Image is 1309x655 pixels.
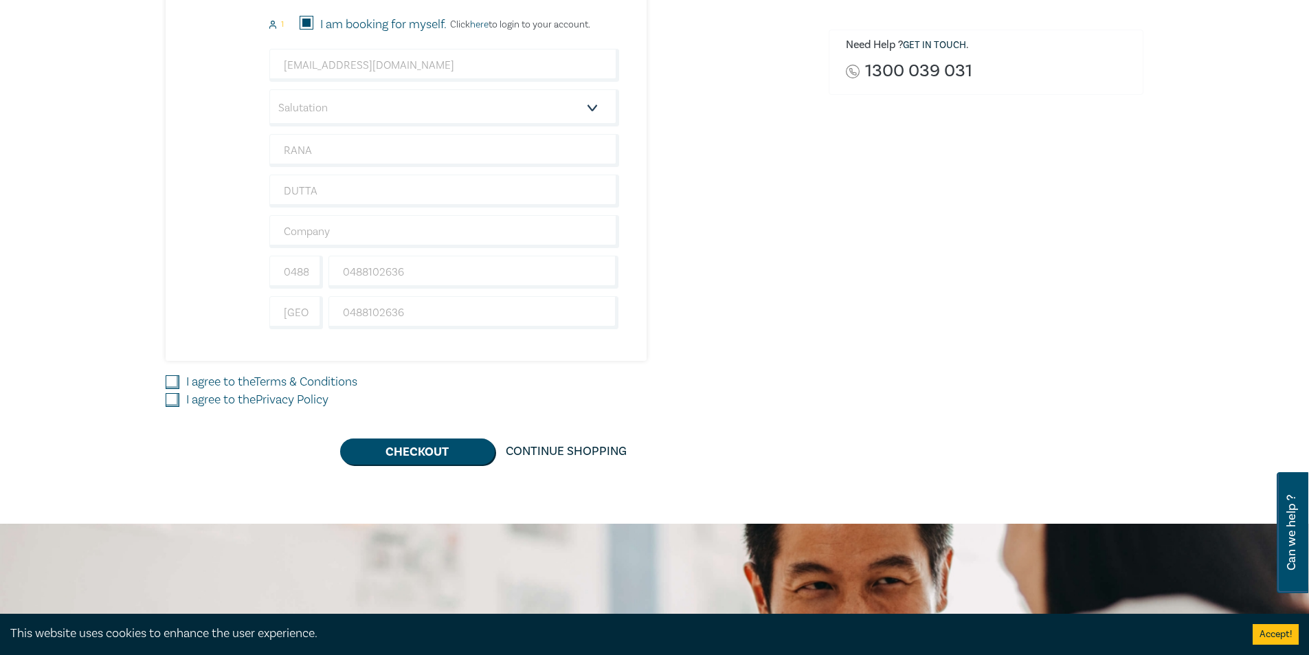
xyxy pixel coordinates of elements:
div: This website uses cookies to enhance the user experience. [10,625,1232,643]
label: I agree to the [186,391,328,409]
input: Mobile* [328,256,619,289]
a: Privacy Policy [256,392,328,408]
input: +61 [269,296,323,329]
small: 1 [281,20,284,30]
a: Continue Shopping [495,438,638,465]
a: here [470,19,489,31]
input: First Name* [269,134,619,167]
a: Get in touch [903,39,966,52]
button: Checkout [340,438,495,465]
a: 1300 039 031 [865,62,972,80]
span: Can we help ? [1285,480,1298,585]
input: Phone [328,296,619,329]
input: Attendee Email* [269,49,619,82]
label: I agree to the [186,373,357,391]
input: +61 [269,256,323,289]
label: I am booking for myself. [320,16,447,34]
a: Terms & Conditions [254,374,357,390]
h6: Need Help ? . [846,38,1133,52]
button: Accept cookies [1253,624,1299,645]
p: Click to login to your account. [447,19,590,30]
input: Company [269,215,619,248]
input: Last Name* [269,175,619,208]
